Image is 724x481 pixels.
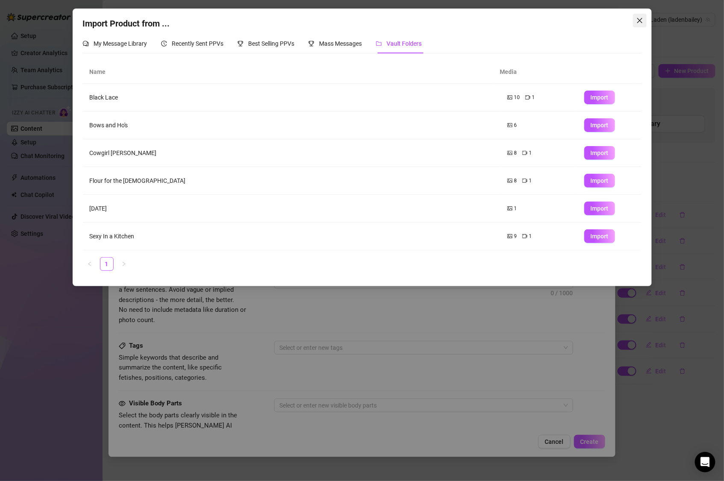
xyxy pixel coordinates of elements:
[83,195,501,223] td: [DATE]
[633,14,647,27] button: Close
[514,177,517,185] span: 8
[83,223,501,250] td: Sexy In a Kitchen
[591,233,609,240] span: Import
[514,94,520,102] span: 10
[529,149,532,157] span: 1
[507,206,513,211] span: picture
[161,41,167,47] span: history
[87,261,92,267] span: left
[507,95,513,100] span: picture
[83,257,97,271] button: left
[522,234,528,239] span: video-camera
[584,91,615,104] button: Import
[507,150,513,155] span: picture
[83,18,170,29] span: Import Product from ...
[100,258,113,270] a: 1
[319,40,362,47] span: Mass Messages
[493,60,570,84] th: Media
[387,40,422,47] span: Vault Folders
[83,139,501,167] td: Cowgirl [PERSON_NAME]
[514,121,517,129] span: 6
[525,95,531,100] span: video-camera
[591,150,609,156] span: Import
[308,41,314,47] span: trophy
[591,94,609,101] span: Import
[117,257,131,271] button: right
[83,167,501,195] td: Flour for the [DEMOGRAPHIC_DATA]
[249,40,295,47] span: Best Selling PPVs
[522,150,528,155] span: video-camera
[591,205,609,212] span: Import
[237,41,243,47] span: trophy
[83,84,501,111] td: Black Lace
[121,261,126,267] span: right
[83,41,89,47] span: comment
[529,232,532,240] span: 1
[695,452,715,472] div: Open Intercom Messenger
[507,178,513,183] span: picture
[584,118,615,132] button: Import
[591,177,609,184] span: Import
[117,257,131,271] li: Next Page
[514,232,517,240] span: 9
[529,177,532,185] span: 1
[633,17,647,24] span: Close
[507,123,513,128] span: picture
[636,17,643,24] span: close
[376,41,382,47] span: folder
[522,178,528,183] span: video-camera
[584,174,615,188] button: Import
[514,205,517,213] span: 1
[591,122,609,129] span: Import
[100,257,114,271] li: 1
[584,229,615,243] button: Import
[83,60,493,84] th: Name
[584,146,615,160] button: Import
[584,202,615,215] button: Import
[532,94,535,102] span: 1
[507,234,513,239] span: picture
[172,40,224,47] span: Recently Sent PPVs
[94,40,147,47] span: My Message Library
[83,257,97,271] li: Previous Page
[83,111,501,139] td: Bows and Ho's
[514,149,517,157] span: 8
